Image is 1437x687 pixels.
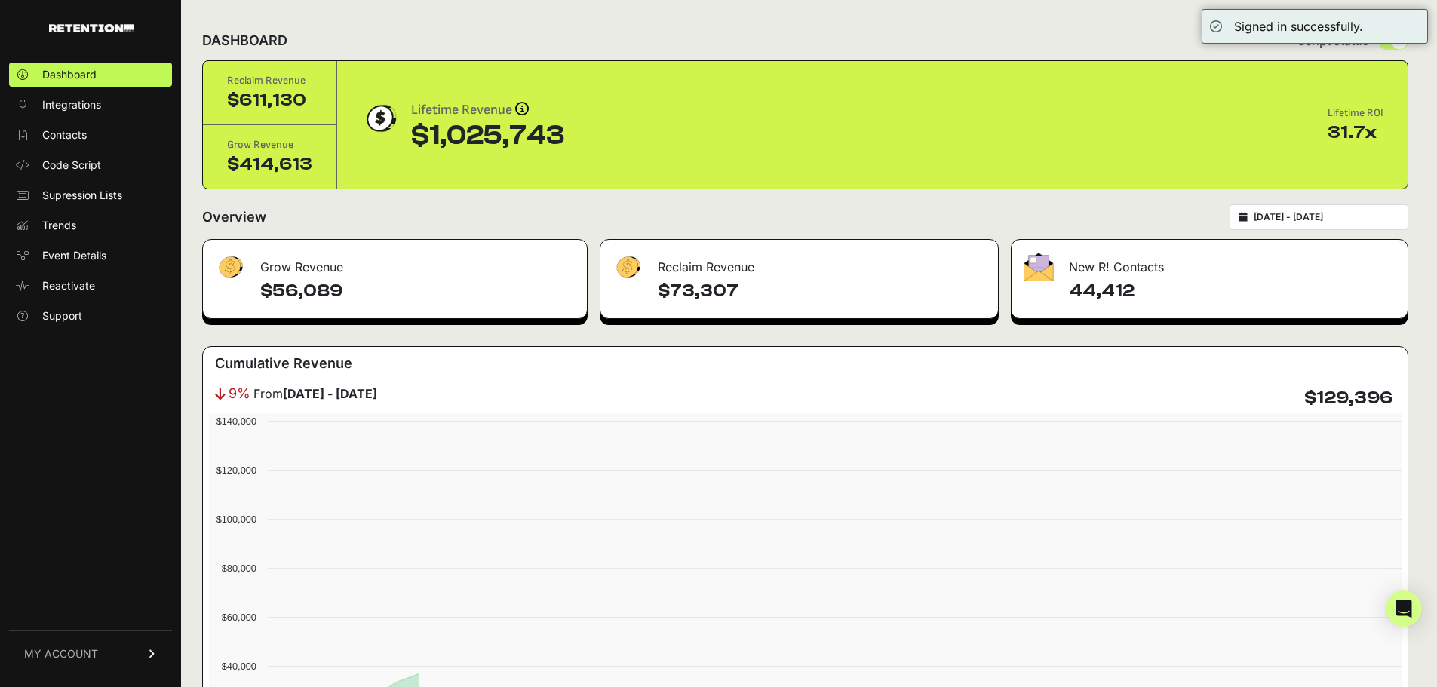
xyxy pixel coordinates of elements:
div: Grow Revenue [227,137,312,152]
h2: DASHBOARD [202,30,287,51]
a: Integrations [9,93,172,117]
a: Dashboard [9,63,172,87]
div: Grow Revenue [203,240,587,285]
img: fa-dollar-13500eef13a19c4ab2b9ed9ad552e47b0d9fc28b02b83b90ba0e00f96d6372e9.png [215,253,245,282]
div: $611,130 [227,88,312,112]
div: Signed in successfully. [1234,17,1363,35]
span: MY ACCOUNT [24,646,98,661]
div: $414,613 [227,152,312,176]
div: Lifetime ROI [1328,106,1383,121]
div: 31.7x [1328,121,1383,145]
div: Reclaim Revenue [600,240,998,285]
div: $1,025,743 [411,121,564,151]
h2: Overview [202,207,266,228]
span: Support [42,308,82,324]
a: Reactivate [9,274,172,298]
span: From [253,385,377,403]
div: Lifetime Revenue [411,100,564,121]
span: Integrations [42,97,101,112]
span: Reactivate [42,278,95,293]
img: fa-envelope-19ae18322b30453b285274b1b8af3d052b27d846a4fbe8435d1a52b978f639a2.png [1024,253,1054,281]
div: Open Intercom Messenger [1386,590,1422,627]
h4: $73,307 [658,279,986,303]
text: $100,000 [216,514,256,525]
img: Retention.com [49,24,134,32]
span: Supression Lists [42,188,122,203]
text: $140,000 [216,416,256,427]
a: Trends [9,213,172,238]
span: Contacts [42,127,87,143]
a: Support [9,304,172,328]
h4: $129,396 [1304,386,1392,410]
a: Supression Lists [9,183,172,207]
span: Trends [42,218,76,233]
strong: [DATE] - [DATE] [283,386,377,401]
text: $120,000 [216,465,256,476]
span: 9% [229,383,250,404]
a: Contacts [9,123,172,147]
h4: 44,412 [1069,279,1396,303]
span: Dashboard [42,67,97,82]
div: New R! Contacts [1012,240,1408,285]
h3: Cumulative Revenue [215,353,352,374]
text: $40,000 [222,661,256,672]
text: $80,000 [222,563,256,574]
span: Code Script [42,158,101,173]
h4: $56,089 [260,279,575,303]
a: Event Details [9,244,172,268]
a: MY ACCOUNT [9,630,172,676]
img: dollar-coin-05c43ed7efb7bc0c12610022525b4bbbb207c7efeef5aecc26f025e68dcafac9.png [361,100,399,137]
span: Event Details [42,248,106,263]
div: Reclaim Revenue [227,73,312,88]
a: Code Script [9,153,172,177]
text: $60,000 [222,612,256,623]
img: fa-dollar-13500eef13a19c4ab2b9ed9ad552e47b0d9fc28b02b83b90ba0e00f96d6372e9.png [613,253,643,282]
